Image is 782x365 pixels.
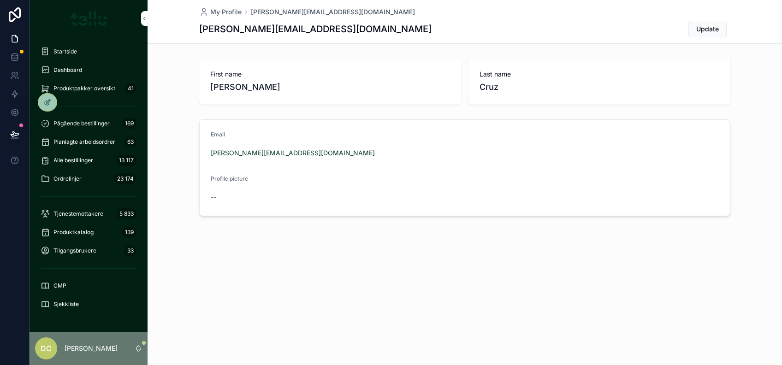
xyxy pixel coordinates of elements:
div: 33 [124,245,136,256]
a: Startside [35,43,142,60]
a: My Profile [199,7,242,17]
span: Startside [53,48,77,55]
span: -- [211,193,216,202]
p: [PERSON_NAME] [65,344,118,353]
span: First name [210,70,450,79]
span: Sjekkliste [53,300,79,308]
span: Dashboard [53,66,82,74]
a: Pågående bestillinger169 [35,115,142,132]
span: Profile picture [211,175,248,182]
span: Alle bestillinger [53,157,93,164]
a: [PERSON_NAME][EMAIL_ADDRESS][DOMAIN_NAME] [211,148,375,158]
span: Email [211,131,225,138]
a: Sjekkliste [35,296,142,312]
a: Ordrelinjer23 174 [35,171,142,187]
span: Ordrelinjer [53,175,82,182]
div: 169 [122,118,136,129]
span: Tjenestemottakere [53,210,103,218]
a: Produktpakker oversikt41 [35,80,142,97]
img: App logo [71,11,107,26]
span: [PERSON_NAME] [210,81,450,94]
a: [PERSON_NAME][EMAIL_ADDRESS][DOMAIN_NAME] [251,7,415,17]
span: Update [696,24,719,34]
span: Cruz [480,81,719,94]
div: 5 833 [117,208,136,219]
span: Produktpakker oversikt [53,85,115,92]
a: Produktkatalog139 [35,224,142,241]
span: Planlagte arbeidsordrer [53,138,115,146]
button: Update [688,21,727,37]
div: 41 [125,83,136,94]
span: CMP [53,282,66,289]
a: Alle bestillinger13 117 [35,152,142,169]
span: Pågående bestillinger [53,120,110,127]
a: CMP [35,277,142,294]
span: My Profile [210,7,242,17]
a: Tjenestemottakere5 833 [35,206,142,222]
a: Planlagte arbeidsordrer63 [35,134,142,150]
div: 63 [124,136,136,147]
span: DC [41,343,52,354]
span: Tilgangsbrukere [53,247,96,254]
span: Last name [480,70,719,79]
div: 139 [122,227,136,238]
div: 23 174 [114,173,136,184]
div: 13 117 [116,155,136,166]
h1: [PERSON_NAME][EMAIL_ADDRESS][DOMAIN_NAME] [199,23,432,35]
div: scrollable content [30,37,148,324]
span: Produktkatalog [53,229,94,236]
a: Tilgangsbrukere33 [35,242,142,259]
a: Dashboard [35,62,142,78]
